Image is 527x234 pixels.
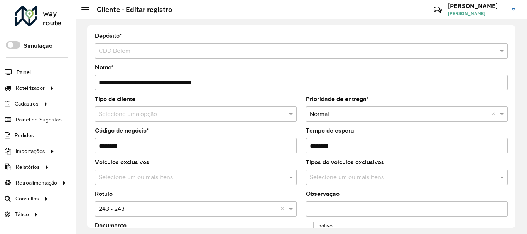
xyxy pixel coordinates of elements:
[306,94,369,104] label: Prioridade de entrega
[24,41,52,51] label: Simulação
[15,131,34,140] span: Pedidos
[16,84,45,92] span: Roteirizador
[280,204,287,214] span: Clear all
[492,109,498,119] span: Clear all
[448,2,506,10] h3: [PERSON_NAME]
[306,222,333,230] label: Inativo
[17,68,31,76] span: Painel
[16,147,45,155] span: Importações
[89,5,172,14] h2: Cliente - Editar registro
[16,179,57,187] span: Retroalimentação
[448,10,506,17] span: [PERSON_NAME]
[306,126,354,135] label: Tempo de espera
[95,126,149,135] label: Código de negócio
[15,195,39,203] span: Consultas
[15,210,29,219] span: Tático
[95,221,127,230] label: Documento
[95,31,122,40] label: Depósito
[306,189,340,199] label: Observação
[95,63,114,72] label: Nome
[95,158,149,167] label: Veículos exclusivos
[306,158,384,167] label: Tipos de veículos exclusivos
[16,116,62,124] span: Painel de Sugestão
[16,163,40,171] span: Relatórios
[15,100,39,108] span: Cadastros
[429,2,446,18] a: Contato Rápido
[95,94,135,104] label: Tipo de cliente
[95,189,113,199] label: Rótulo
